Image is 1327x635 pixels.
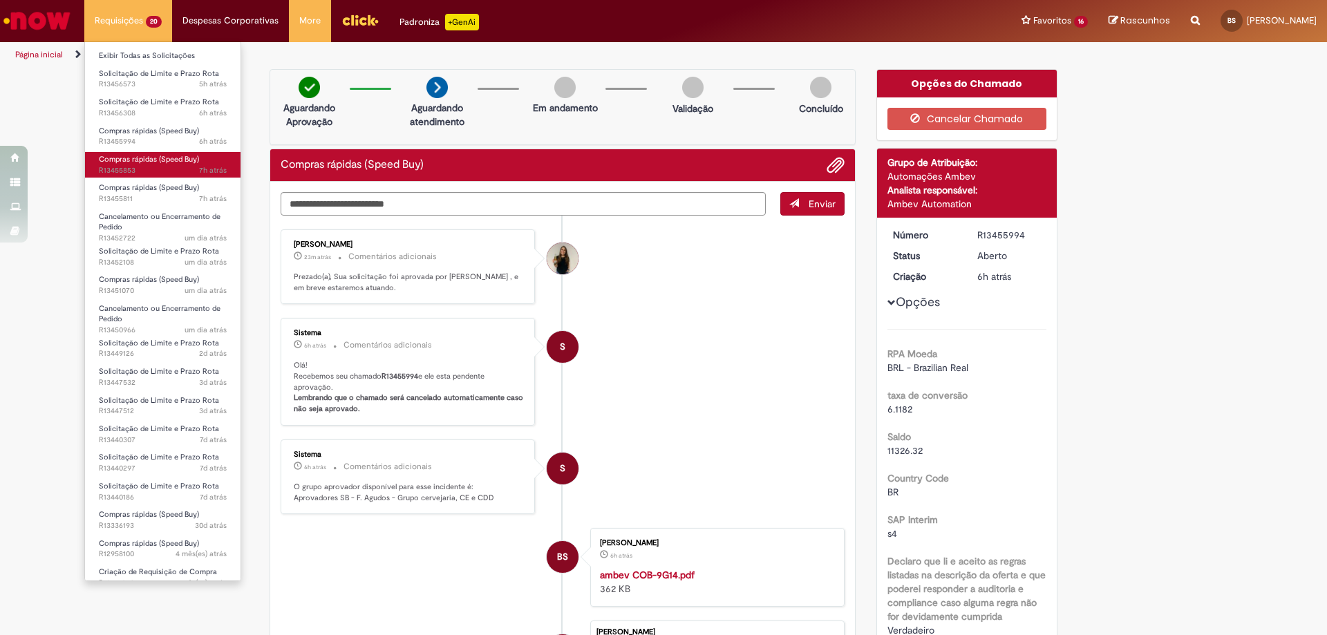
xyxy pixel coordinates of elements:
[977,269,1042,283] div: 28/08/2025 09:03:40
[185,325,227,335] time: 27/08/2025 09:19:00
[304,253,331,261] time: 28/08/2025 15:01:46
[146,16,162,28] span: 20
[99,193,227,205] span: R13455811
[84,41,241,581] ul: Requisições
[199,193,227,204] time: 28/08/2025 08:41:44
[294,360,524,415] p: Olá! Recebemos seu chamado e ele esta pendente aprovação.
[977,270,1011,283] time: 28/08/2025 09:03:40
[85,336,241,361] a: Aberto R13449126 : Solicitação de Limite e Prazo Rota
[1033,14,1071,28] span: Favoritos
[560,452,565,485] span: S
[887,486,898,498] span: BR
[600,569,695,581] a: ambev COB-9G14.pdf
[445,14,479,30] p: +GenAi
[343,461,432,473] small: Comentários adicionais
[887,430,911,443] b: Saldo
[547,243,578,274] div: Natali Fernanda Garcia Alonso
[199,108,227,118] time: 28/08/2025 09:44:25
[887,183,1047,197] div: Analista responsável:
[99,366,219,377] span: Solicitação de Limite e Prazo Rota
[600,568,830,596] div: 362 KB
[887,472,949,484] b: Country Code
[341,10,379,30] img: click_logo_yellow_360x200.png
[533,101,598,115] p: Em andamento
[176,578,227,588] time: 22/01/2025 11:58:50
[672,102,713,115] p: Validação
[343,339,432,351] small: Comentários adicionais
[977,270,1011,283] span: 6h atrás
[887,444,923,457] span: 11326.32
[547,453,578,484] div: System
[887,513,938,526] b: SAP Interim
[176,578,227,588] span: 7 mês(es) atrás
[99,79,227,90] span: R13456573
[887,389,968,401] b: taxa de conversão
[1109,15,1170,28] a: Rascunhos
[682,77,704,98] img: img-circle-grey.png
[99,435,227,446] span: R13440307
[176,549,227,559] span: 4 mês(es) atrás
[294,272,524,293] p: Prezado(a), Sua solicitação foi aprovada por [PERSON_NAME] , e em breve estaremos atuando.
[304,463,326,471] time: 28/08/2025 09:03:50
[199,165,227,176] span: 7h atrás
[382,371,418,381] b: R13455994
[977,249,1042,263] div: Aberto
[99,182,199,193] span: Compras rápidas (Speed Buy)
[99,395,219,406] span: Solicitação de Limite e Prazo Rota
[85,95,241,120] a: Aberto R13456308 : Solicitação de Limite e Prazo Rota
[85,565,241,590] a: Aberto R12561890 : Criação de Requisição de Compra
[887,527,897,540] span: s4
[99,463,227,474] span: R13440297
[99,285,227,296] span: R13451070
[199,193,227,204] span: 7h atrás
[977,228,1042,242] div: R13455994
[299,77,320,98] img: check-circle-green.png
[199,348,227,359] span: 2d atrás
[304,341,326,350] time: 28/08/2025 09:03:52
[185,233,227,243] time: 27/08/2025 14:19:22
[294,240,524,249] div: [PERSON_NAME]
[199,136,227,146] span: 6h atrás
[404,101,471,129] p: Aguardando atendimento
[99,338,219,348] span: Solicitação de Limite e Prazo Rota
[199,406,227,416] span: 3d atrás
[99,108,227,119] span: R13456308
[199,406,227,416] time: 26/08/2025 10:41:14
[15,49,63,60] a: Página inicial
[185,233,227,243] span: um dia atrás
[195,520,227,531] time: 30/07/2025 09:40:00
[185,325,227,335] span: um dia atrás
[883,228,968,242] dt: Número
[304,463,326,471] span: 6h atrás
[99,325,227,336] span: R13450966
[200,492,227,502] time: 22/08/2025 14:35:27
[99,509,199,520] span: Compras rápidas (Speed Buy)
[185,285,227,296] time: 27/08/2025 09:33:09
[1,7,73,35] img: ServiceNow
[547,331,578,363] div: System
[99,233,227,244] span: R13452722
[85,364,241,390] a: Aberto R13447532 : Solicitação de Limite e Prazo Rota
[304,253,331,261] span: 23m atrás
[200,463,227,473] span: 7d atrás
[348,251,437,263] small: Comentários adicionais
[99,481,219,491] span: Solicitação de Limite e Prazo Rota
[547,541,578,573] div: Beatriz Napoleao Santana
[200,435,227,445] span: 7d atrás
[199,165,227,176] time: 28/08/2025 08:47:33
[199,348,227,359] time: 26/08/2025 15:33:58
[85,421,241,447] a: Aberto R13440307 : Solicitação de Limite e Prazo Rota
[99,136,227,147] span: R13455994
[883,269,968,283] dt: Criação
[887,169,1047,183] div: Automações Ambev
[99,68,219,79] span: Solicitação de Limite e Prazo Rota
[85,48,241,64] a: Exibir Todas as Solicitações
[185,257,227,267] span: um dia atrás
[99,126,199,136] span: Compras rápidas (Speed Buy)
[99,520,227,531] span: R13336193
[99,274,199,285] span: Compras rápidas (Speed Buy)
[199,108,227,118] span: 6h atrás
[281,159,424,171] h2: Compras rápidas (Speed Buy) Histórico de tíquete
[827,156,845,174] button: Adicionar anexos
